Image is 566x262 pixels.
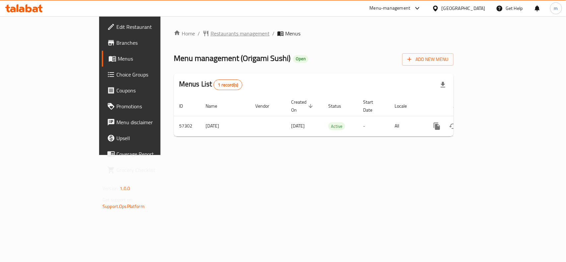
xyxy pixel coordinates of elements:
[200,116,250,136] td: [DATE]
[118,55,188,63] span: Menus
[102,98,194,114] a: Promotions
[211,29,270,37] span: Restaurants management
[328,122,345,130] div: Active
[328,123,345,130] span: Active
[116,118,188,126] span: Menu disclaimer
[179,79,242,90] h2: Menus List
[102,162,194,178] a: Grocery Checklist
[214,79,242,90] div: Total records count
[102,19,194,35] a: Edit Restaurant
[116,150,188,158] span: Coverage Report
[408,55,448,64] span: Add New Menu
[174,29,454,37] nav: breadcrumb
[102,202,145,211] a: Support.OpsPlatform
[402,53,454,66] button: Add New Menu
[116,102,188,110] span: Promotions
[255,102,278,110] span: Vendor
[102,114,194,130] a: Menu disclaimer
[203,29,270,37] a: Restaurants management
[293,56,308,62] span: Open
[102,51,194,67] a: Menus
[285,29,300,37] span: Menus
[328,102,350,110] span: Status
[102,146,194,162] a: Coverage Report
[445,118,461,134] button: Change Status
[116,134,188,142] span: Upsell
[102,184,119,193] span: Version:
[272,29,275,37] li: /
[116,39,188,47] span: Branches
[214,82,242,88] span: 1 record(s)
[291,98,315,114] span: Created On
[358,116,390,136] td: -
[102,195,133,204] span: Get support on:
[395,102,416,110] span: Locale
[116,86,188,94] span: Coupons
[120,184,130,193] span: 1.0.0
[370,4,410,12] div: Menu-management
[390,116,424,136] td: All
[198,29,200,37] li: /
[102,35,194,51] a: Branches
[435,77,451,93] div: Export file
[116,71,188,79] span: Choice Groups
[363,98,382,114] span: Start Date
[116,166,188,174] span: Grocery Checklist
[102,67,194,82] a: Choice Groups
[429,118,445,134] button: more
[424,96,498,116] th: Actions
[291,122,305,130] span: [DATE]
[102,82,194,98] a: Coupons
[102,130,194,146] a: Upsell
[554,5,558,12] span: m
[442,5,485,12] div: [GEOGRAPHIC_DATA]
[174,96,498,136] table: enhanced table
[293,55,308,63] div: Open
[206,102,226,110] span: Name
[179,102,192,110] span: ID
[116,23,188,31] span: Edit Restaurant
[174,51,290,66] span: Menu management ( Origami Sushi )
